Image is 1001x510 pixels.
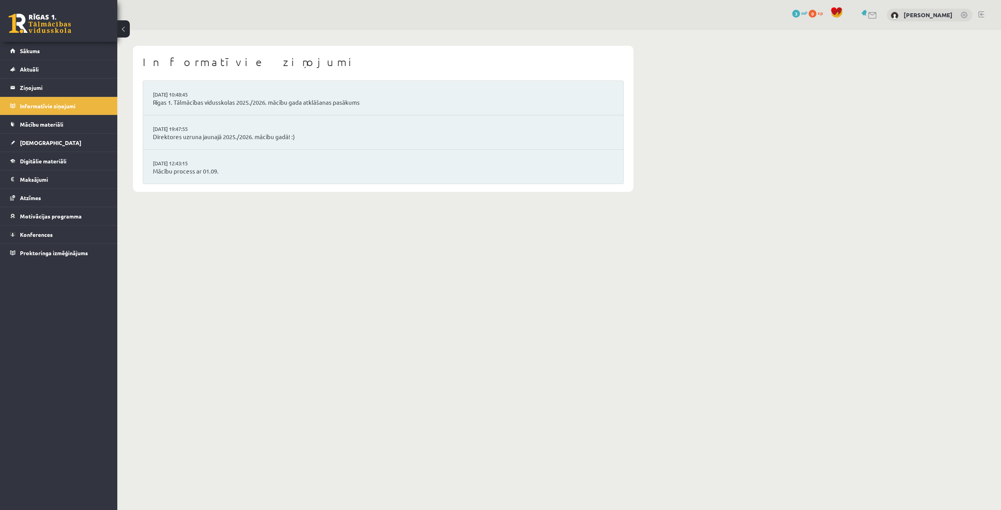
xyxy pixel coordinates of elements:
a: Rīgas 1. Tālmācības vidusskola [9,14,71,33]
a: Maksājumi [10,170,108,188]
a: Konferences [10,225,108,243]
legend: Maksājumi [20,170,108,188]
span: [DEMOGRAPHIC_DATA] [20,139,81,146]
span: 3 [792,10,800,18]
a: [DEMOGRAPHIC_DATA] [10,134,108,152]
a: Ziņojumi [10,79,108,97]
a: [DATE] 19:47:55 [153,125,212,133]
a: [DATE] 12:43:15 [153,159,212,167]
a: Mācību materiāli [10,115,108,133]
img: Alekss Kozlovskis [891,12,899,20]
a: Rīgas 1. Tālmācības vidusskolas 2025./2026. mācību gada atklāšanas pasākums [153,98,614,107]
span: Motivācijas programma [20,213,82,220]
legend: Informatīvie ziņojumi [20,97,108,115]
span: mP [801,10,807,16]
span: 0 [809,10,816,18]
a: Informatīvie ziņojumi [10,97,108,115]
span: Aktuāli [20,66,39,73]
a: Motivācijas programma [10,207,108,225]
legend: Ziņojumi [20,79,108,97]
span: Konferences [20,231,53,238]
a: 0 xp [809,10,827,16]
span: xp [818,10,823,16]
h1: Informatīvie ziņojumi [143,55,624,69]
span: Atzīmes [20,194,41,201]
a: [DATE] 10:48:45 [153,91,212,98]
a: 3 mP [792,10,807,16]
span: Sākums [20,47,40,54]
span: Proktoringa izmēģinājums [20,249,88,256]
a: Direktores uzruna jaunajā 2025./2026. mācību gadā! :) [153,132,614,141]
a: Atzīmes [10,189,108,207]
a: Sākums [10,42,108,60]
span: Digitālie materiāli [20,157,66,165]
a: [PERSON_NAME] [904,11,953,19]
a: Mācību process ar 01.09. [153,167,614,176]
span: Mācību materiāli [20,121,63,128]
a: Aktuāli [10,60,108,78]
a: Proktoringa izmēģinājums [10,244,108,262]
a: Digitālie materiāli [10,152,108,170]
